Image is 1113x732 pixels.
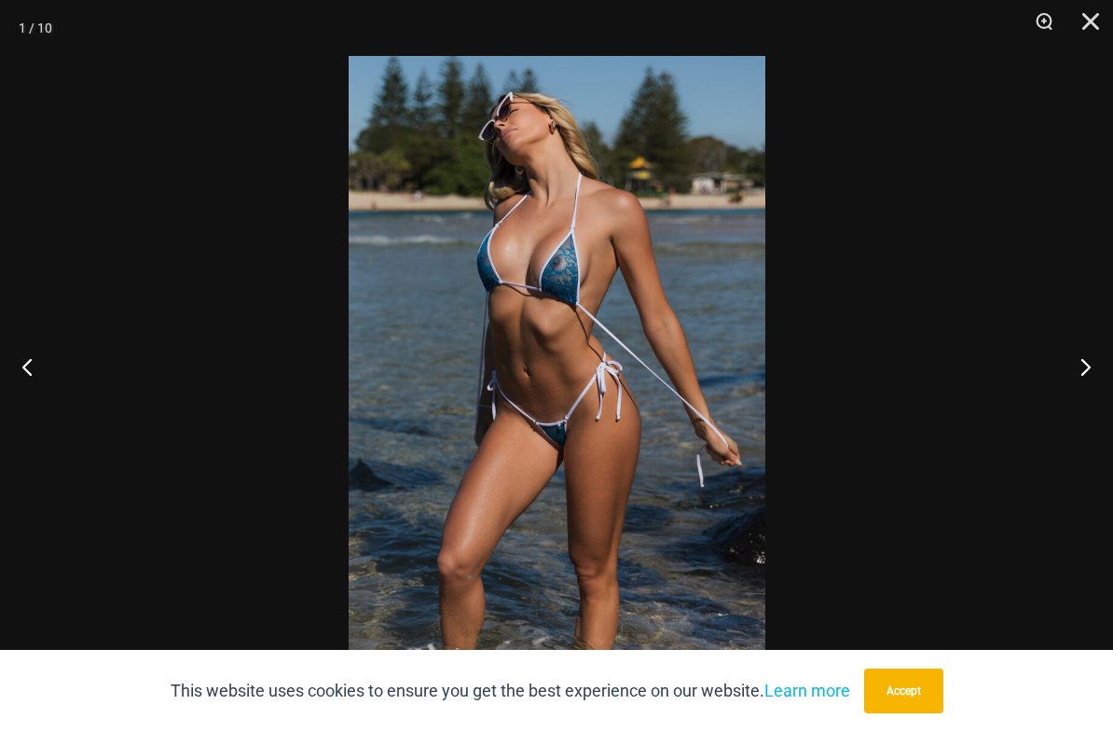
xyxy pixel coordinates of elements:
[1043,320,1113,413] button: Next
[171,677,850,705] p: This website uses cookies to ensure you get the best experience on our website.
[19,14,52,42] div: 1 / 10
[764,681,850,700] a: Learn more
[864,669,943,713] button: Accept
[349,56,765,681] img: Waves Breaking Ocean 312 Top 456 Bottom 08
